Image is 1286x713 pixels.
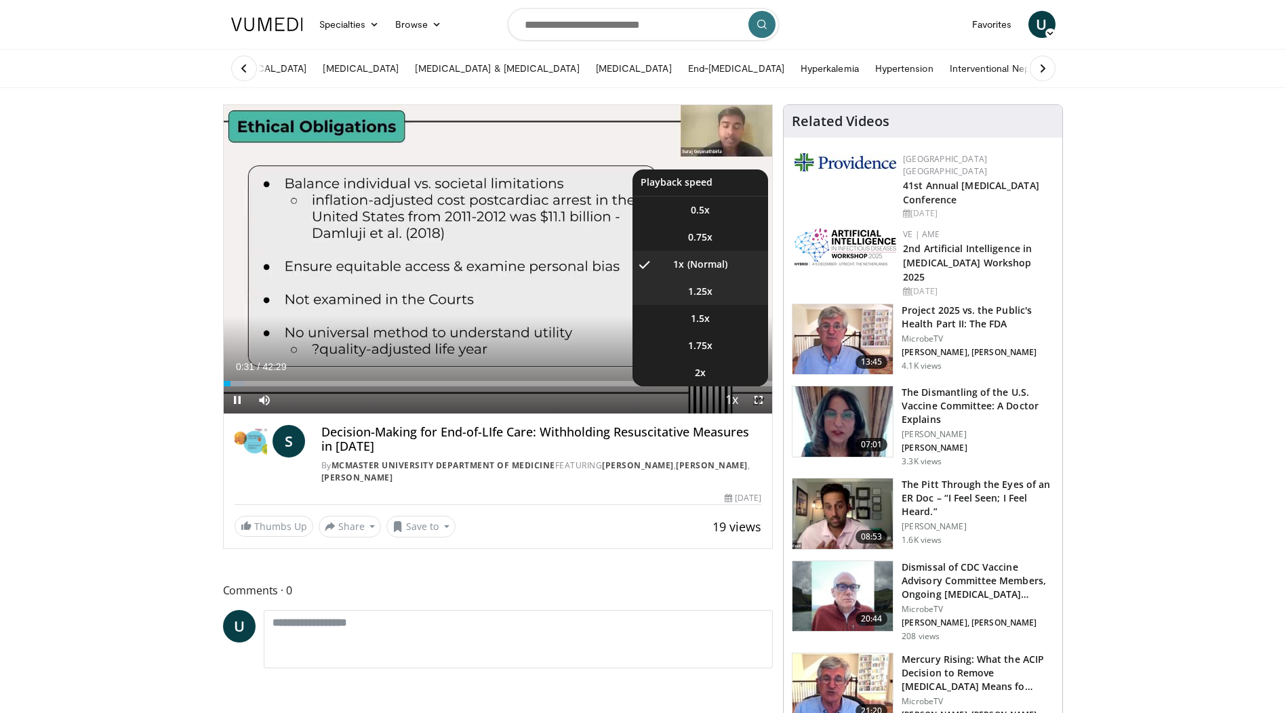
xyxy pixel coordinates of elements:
a: U [223,610,256,643]
p: [PERSON_NAME], [PERSON_NAME] [902,347,1054,358]
h4: Decision-Making for End-of-LIfe Care: Withholding Resuscitative Measures in [DATE] [321,425,762,454]
a: 13:45 Project 2025 vs. the Public's Health Part II: The FDA MicrobeTV [PERSON_NAME], [PERSON_NAME... [792,304,1054,375]
img: 5fcec424-f70f-42e1-8670-ad7289582db1.png.150x105_q85_autocrop_double_scale_upscale_version-0.2.png [795,228,896,266]
a: Thumbs Up [235,516,313,537]
img: McMaster University Department of Medicine [235,425,267,457]
span: 42:29 [262,361,286,372]
p: [PERSON_NAME] [902,443,1054,453]
h3: Dismissal of CDC Vaccine Advisory Committee Members, Ongoing [MEDICAL_DATA]… [902,561,1054,601]
button: Fullscreen [745,386,772,413]
span: 0.5x [691,203,710,217]
div: [DATE] [725,492,761,504]
span: 0.75x [688,230,712,244]
p: MicrobeTV [902,333,1054,344]
a: Favorites [964,11,1020,38]
a: [PERSON_NAME] [602,460,674,471]
span: 1.5x [691,312,710,325]
span: 1.25x [688,285,712,298]
a: McMaster University Department of Medicine [331,460,555,471]
input: Search topics, interventions [508,8,779,41]
p: MicrobeTV [902,696,1054,707]
p: 4.1K views [902,361,942,371]
span: 1.75x [688,339,712,352]
p: 3.3K views [902,456,942,467]
a: [MEDICAL_DATA] [588,55,680,82]
img: deacb99e-802d-4184-8862-86b5a16472a1.150x105_q85_crop-smart_upscale.jpg [792,478,893,549]
span: 20:44 [856,612,888,626]
a: [PERSON_NAME] [321,472,393,483]
a: U [1028,11,1056,38]
p: 1.6K views [902,535,942,546]
a: 2nd Artificial Intelligence in [MEDICAL_DATA] Workshop 2025 [903,242,1032,283]
div: [DATE] [903,285,1051,298]
span: 13:45 [856,355,888,369]
a: Hyperkalemia [792,55,867,82]
a: Specialties [311,11,388,38]
a: VE | AME [903,228,940,240]
h3: The Pitt Through the Eyes of an ER Doc – “I Feel Seen; I Feel Heard.” [902,478,1054,518]
span: Comments 0 [223,582,773,599]
h3: Mercury Rising: What the ACIP Decision to Remove [MEDICAL_DATA] Means fo… [902,653,1054,693]
a: [PERSON_NAME] [676,460,748,471]
p: MicrobeTV [902,604,1054,615]
a: 07:01 The Dismantling of the U.S. Vaccine Committee: A Doctor Explains [PERSON_NAME] [PERSON_NAME... [792,386,1054,467]
div: [DATE] [903,207,1051,220]
a: 20:44 Dismissal of CDC Vaccine Advisory Committee Members, Ongoing [MEDICAL_DATA]… MicrobeTV [PER... [792,561,1054,642]
span: 1x [673,258,684,271]
span: 2x [695,366,706,380]
a: Hypertension [867,55,942,82]
p: [PERSON_NAME] [902,521,1054,532]
a: [MEDICAL_DATA] [315,55,407,82]
a: [GEOGRAPHIC_DATA] [GEOGRAPHIC_DATA] [903,153,987,177]
img: VuMedi Logo [231,18,303,31]
button: Mute [251,386,278,413]
img: 1818e260-4d38-4916-9bbc-6bb59a3e3de2.150x105_q85_crop-smart_upscale.jpg [792,561,893,632]
button: Pause [224,386,251,413]
h3: Project 2025 vs. the Public's Health Part II: The FDA [902,304,1054,331]
h3: The Dismantling of the U.S. Vaccine Committee: A Doctor Explains [902,386,1054,426]
a: Interventional Nephrology [942,55,1070,82]
button: Save to [386,516,456,537]
span: / [258,361,260,372]
p: 208 views [902,631,940,642]
button: Share [319,516,382,537]
a: 41st Annual [MEDICAL_DATA] Conference [903,179,1039,206]
p: [PERSON_NAME] [902,429,1054,440]
span: 08:53 [856,530,888,544]
img: bf90d3d8-5314-48e2-9a88-53bc2fed6b7a.150x105_q85_crop-smart_upscale.jpg [792,386,893,457]
a: Browse [387,11,449,38]
video-js: Video Player [224,105,773,414]
a: S [273,425,305,457]
div: Progress Bar [224,381,773,386]
div: By FEATURING , , [321,460,762,484]
img: 756bda5e-05c1-488d-885e-e45646a3debb.150x105_q85_crop-smart_upscale.jpg [792,304,893,375]
span: 0:31 [236,361,254,372]
button: Playback Rate [718,386,745,413]
a: 08:53 The Pitt Through the Eyes of an ER Doc – “I Feel Seen; I Feel Heard.” [PERSON_NAME] 1.6K views [792,478,1054,550]
img: 9aead070-c8c9-47a8-a231-d8565ac8732e.png.150x105_q85_autocrop_double_scale_upscale_version-0.2.jpg [795,153,896,171]
a: [MEDICAL_DATA] & [MEDICAL_DATA] [407,55,587,82]
p: [PERSON_NAME], [PERSON_NAME] [902,617,1054,628]
a: End-[MEDICAL_DATA] [680,55,792,82]
h4: Related Videos [792,113,889,129]
span: 19 views [712,518,761,535]
span: 07:01 [856,438,888,451]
